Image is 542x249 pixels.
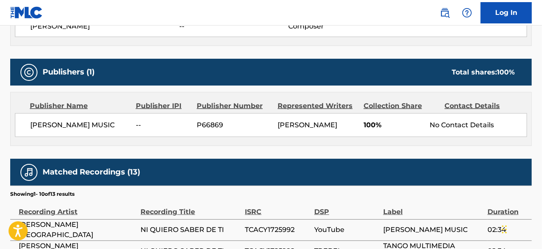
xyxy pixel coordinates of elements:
[24,67,34,77] img: Publishers
[43,67,95,77] h5: Publishers (1)
[462,8,472,18] img: help
[30,101,129,111] div: Publisher Name
[452,67,515,77] div: Total shares:
[179,21,289,31] span: --
[499,208,542,249] iframe: Chat Widget
[24,167,34,177] img: Matched Recordings
[245,198,310,217] div: ISRC
[383,198,483,217] div: Label
[197,120,271,130] span: P66869
[10,190,75,198] p: Showing 1 - 10 of 13 results
[364,120,423,130] span: 100%
[43,167,140,177] h5: Matched Recordings (13)
[278,121,337,129] span: [PERSON_NAME]
[481,2,532,23] a: Log In
[30,21,179,31] span: [PERSON_NAME]
[197,101,271,111] div: Publisher Number
[488,225,528,235] span: 02:34
[430,120,527,130] div: No Contact Details
[444,101,519,111] div: Contact Details
[141,225,241,235] span: NI QUIERO SABER DE TI
[10,6,43,19] img: MLC Logo
[30,120,129,130] span: [PERSON_NAME] MUSIC
[314,225,379,235] span: YouTube
[19,198,136,217] div: Recording Artist
[19,220,136,240] span: [PERSON_NAME][GEOGRAPHIC_DATA]
[497,68,515,76] span: 100 %
[488,198,528,217] div: Duration
[288,21,387,31] span: Composer
[136,120,190,130] span: --
[141,198,241,217] div: Recording Title
[440,8,450,18] img: search
[364,101,438,111] div: Collection Share
[459,4,476,21] div: Help
[383,225,483,235] span: [PERSON_NAME] MUSIC
[502,217,507,242] div: Drag
[136,101,190,111] div: Publisher IPI
[436,4,453,21] a: Public Search
[245,225,310,235] span: TCACY1725992
[314,198,379,217] div: DSP
[278,101,357,111] div: Represented Writers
